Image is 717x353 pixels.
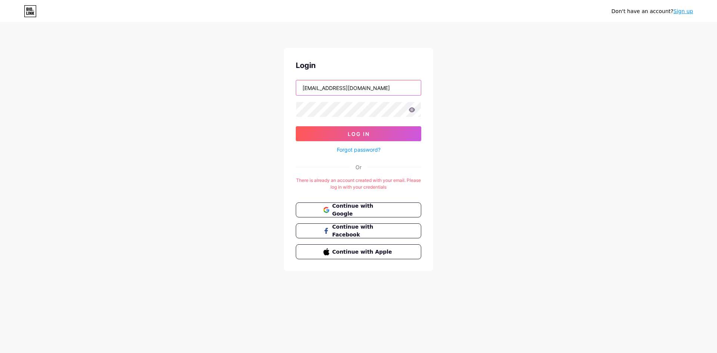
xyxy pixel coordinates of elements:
[332,223,394,239] span: Continue with Facebook
[296,80,421,95] input: Username
[356,163,361,171] div: Or
[337,146,381,154] a: Forgot password?
[296,60,421,71] div: Login
[296,202,421,217] button: Continue with Google
[296,177,421,191] div: There is already an account created with your email. Please log in with your credentials
[296,126,421,141] button: Log In
[296,244,421,259] button: Continue with Apple
[332,202,394,218] span: Continue with Google
[673,8,693,14] a: Sign up
[296,223,421,238] button: Continue with Facebook
[348,131,370,137] span: Log In
[332,248,394,256] span: Continue with Apple
[611,7,693,15] div: Don't have an account?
